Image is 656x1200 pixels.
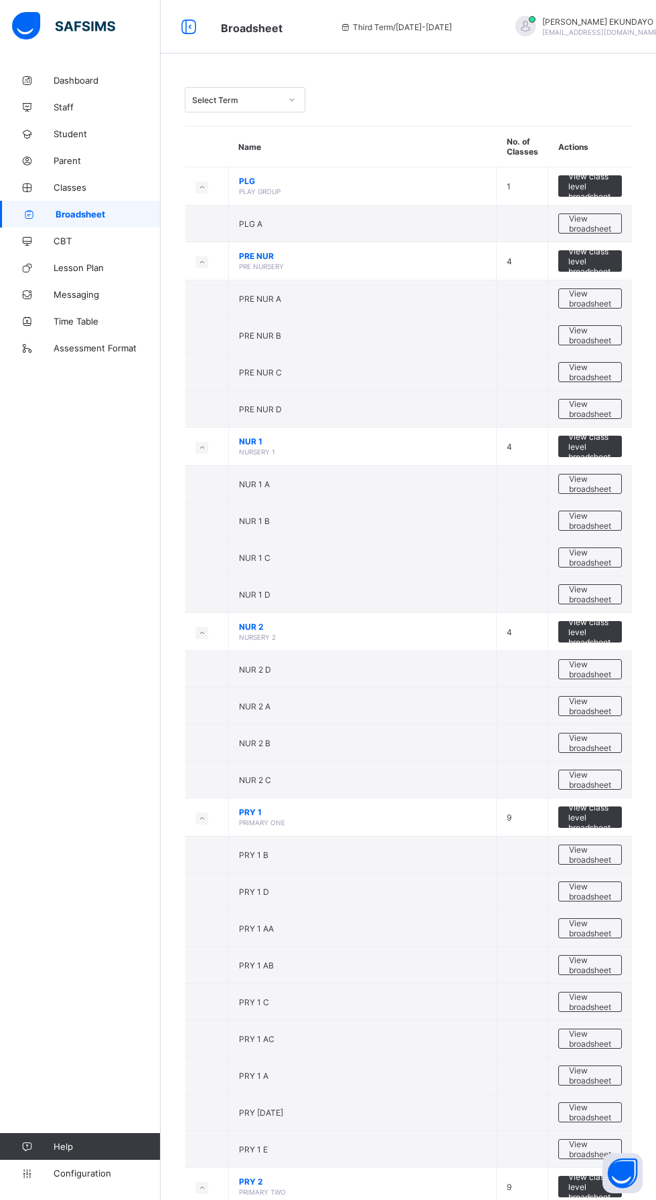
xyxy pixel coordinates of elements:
a: View broadsheet [558,474,622,484]
span: PLAY GROUP [239,187,280,195]
span: NUR 2 C [239,775,271,785]
a: View class level broadsheet [558,806,622,817]
span: View broadsheet [569,584,611,604]
span: PRY 1 AA [239,924,274,934]
a: View broadsheet [558,992,622,1002]
a: View class level broadsheet [558,250,622,260]
a: View broadsheet [558,845,622,855]
span: View broadsheet [569,511,611,531]
span: View class level broadsheet [568,171,612,201]
span: PRY 1 [239,807,487,817]
a: View broadsheet [558,1102,622,1112]
span: PRE NUR C [239,367,282,377]
span: PRIMARY TWO [239,1188,286,1196]
a: View broadsheet [558,584,622,594]
span: 9 [507,812,511,823]
span: View class level broadsheet [568,432,612,462]
th: No. of Classes [497,126,548,167]
span: NUR 1 [239,436,487,446]
span: Messaging [54,289,161,300]
span: PRY 1 A [239,1071,268,1081]
span: NUR 2 A [239,701,270,711]
span: PRIMARY ONE [239,819,285,827]
span: View broadsheet [569,955,611,975]
span: 4 [507,627,512,637]
a: View broadsheet [558,362,622,372]
span: View broadsheet [569,992,611,1012]
a: View broadsheet [558,1065,622,1076]
span: NURSERY 2 [239,633,276,641]
a: View broadsheet [558,1029,622,1039]
a: View class level broadsheet [558,175,622,185]
a: View broadsheet [558,659,622,669]
a: View broadsheet [558,696,622,706]
a: View broadsheet [558,918,622,928]
span: 1 [507,181,511,191]
a: View class level broadsheet [558,1176,622,1186]
span: View class level broadsheet [568,802,612,833]
span: 4 [507,442,512,452]
a: View broadsheet [558,955,622,965]
span: View broadsheet [569,547,611,568]
span: Staff [54,102,161,112]
a: View broadsheet [558,213,622,224]
span: PRY 1 AB [239,960,274,970]
span: session/term information [339,22,452,32]
span: View broadsheet [569,770,611,790]
span: NUR 2 [239,622,487,632]
a: View broadsheet [558,325,622,335]
span: View broadsheet [569,1065,611,1086]
span: View broadsheet [569,733,611,753]
span: View class level broadsheet [568,617,612,647]
span: View broadsheet [569,696,611,716]
span: View broadsheet [569,1029,611,1049]
span: PRY 1 D [239,887,269,897]
span: View broadsheet [569,362,611,382]
span: 4 [507,256,512,266]
th: Actions [548,126,633,167]
span: View broadsheet [569,918,611,938]
span: View broadsheet [569,325,611,345]
span: PRY [DATE] [239,1108,283,1118]
span: View broadsheet [569,399,611,419]
a: View broadsheet [558,1139,622,1149]
span: NUR 1 A [239,479,270,489]
span: Assessment Format [54,343,161,353]
span: NUR 2 B [239,738,270,748]
span: PRY 1 AC [239,1034,274,1044]
span: View broadsheet [569,213,611,234]
span: Classes [54,182,161,193]
span: View broadsheet [569,1139,611,1159]
span: Broadsheet [221,21,282,35]
span: NUR 1 B [239,516,270,526]
span: View broadsheet [569,845,611,865]
span: NURSERY 1 [239,448,275,456]
span: PRE NUR B [239,331,281,341]
span: View broadsheet [569,474,611,494]
span: View broadsheet [569,288,611,309]
span: View class level broadsheet [568,246,612,276]
span: PRY 2 [239,1177,487,1187]
span: Parent [54,155,161,166]
span: PLG [239,176,487,186]
span: View broadsheet [569,659,611,679]
a: View class level broadsheet [558,621,622,631]
span: PRY 1 C [239,997,269,1007]
span: Time Table [54,316,161,327]
span: View broadsheet [569,881,611,902]
span: Configuration [54,1168,160,1179]
a: View broadsheet [558,547,622,558]
a: View broadsheet [558,733,622,743]
a: View broadsheet [558,511,622,521]
span: PRY 1 B [239,850,268,860]
span: PRE NUR A [239,294,281,304]
span: View broadsheet [569,1102,611,1122]
span: Broadsheet [56,209,161,220]
span: NUR 2 D [239,665,271,675]
span: CBT [54,236,161,246]
a: View broadsheet [558,288,622,298]
span: NUR 1 C [239,553,270,563]
a: View broadsheet [558,770,622,780]
span: 9 [507,1182,511,1192]
div: Select Term [192,95,280,105]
